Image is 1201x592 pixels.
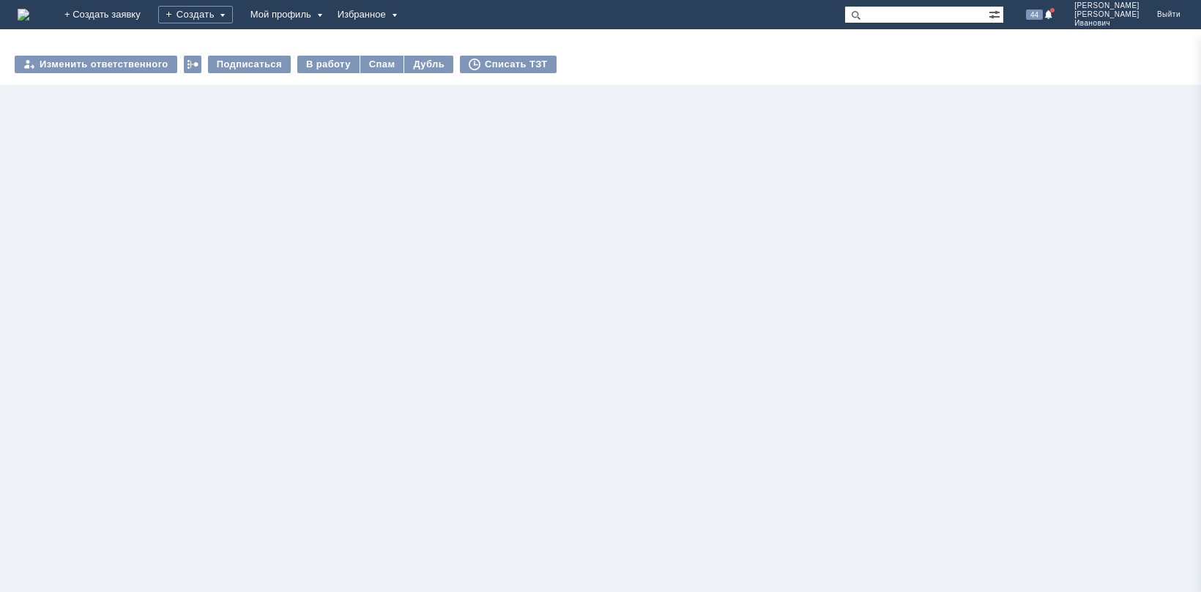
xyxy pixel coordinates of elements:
img: logo [18,9,29,20]
span: Иванович [1074,19,1139,28]
span: [PERSON_NAME] [1074,1,1139,10]
div: Работа с массовостью [184,56,201,73]
div: Создать [158,6,233,23]
span: [PERSON_NAME] [1074,10,1139,19]
a: Перейти на домашнюю страницу [18,9,29,20]
span: Расширенный поиск [989,7,1003,20]
span: 44 [1026,10,1043,20]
